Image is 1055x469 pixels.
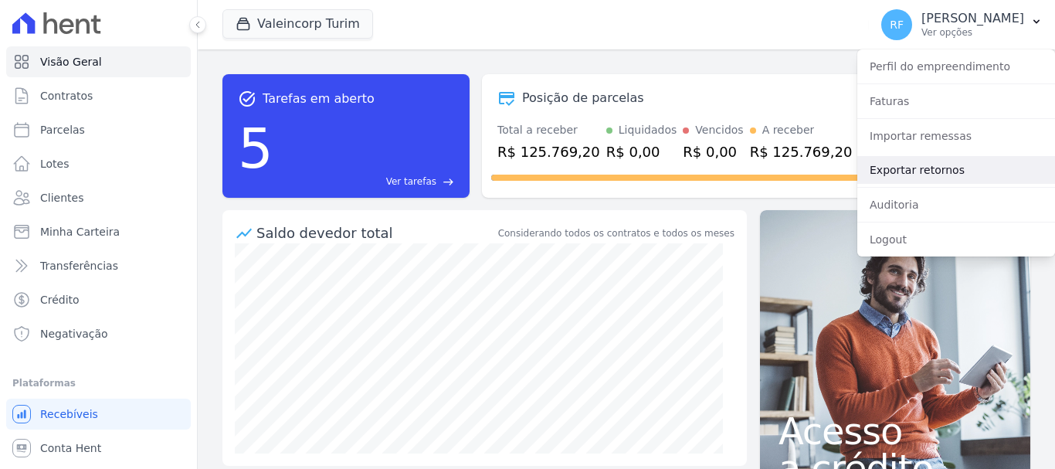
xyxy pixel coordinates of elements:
div: R$ 125.769,20 [750,141,853,162]
a: Faturas [857,87,1055,115]
a: Lotes [6,148,191,179]
div: R$ 0,00 [606,141,677,162]
div: Considerando todos os contratos e todos os meses [498,226,734,240]
span: Lotes [40,156,70,172]
span: Transferências [40,258,118,274]
a: Clientes [6,182,191,213]
span: Parcelas [40,122,85,138]
button: Valeincorp Turim [222,9,373,39]
a: Crédito [6,284,191,315]
a: Exportar retornos [857,156,1055,184]
a: Recebíveis [6,399,191,430]
div: Total a receber [497,122,600,138]
span: Conta Hent [40,440,101,456]
a: Minha Carteira [6,216,191,247]
span: Recebíveis [40,406,98,422]
span: Minha Carteira [40,224,120,240]
div: 5 [238,108,273,189]
div: Posição de parcelas [522,89,644,107]
span: Visão Geral [40,54,102,70]
div: A receber [762,122,815,138]
p: [PERSON_NAME] [921,11,1024,26]
span: Negativação [40,326,108,342]
span: Clientes [40,190,83,206]
a: Auditoria [857,191,1055,219]
a: Negativação [6,318,191,349]
a: Transferências [6,250,191,281]
div: Liquidados [619,122,677,138]
span: Acesso [779,413,1012,450]
span: RF [890,19,904,30]
div: Saldo devedor total [256,223,495,243]
button: RF [PERSON_NAME] Ver opções [869,3,1055,46]
span: task_alt [238,90,256,108]
a: Importar remessas [857,122,1055,150]
a: Logout [857,226,1055,253]
span: Ver tarefas [386,175,436,189]
div: Plataformas [12,374,185,393]
span: east [443,176,454,188]
div: R$ 0,00 [683,141,743,162]
a: Contratos [6,80,191,111]
a: Conta Hent [6,433,191,464]
div: R$ 125.769,20 [497,141,600,162]
a: Ver tarefas east [280,175,454,189]
a: Visão Geral [6,46,191,77]
span: Tarefas em aberto [263,90,375,108]
span: Crédito [40,292,80,308]
p: Ver opções [921,26,1024,39]
div: Vencidos [695,122,743,138]
a: Parcelas [6,114,191,145]
span: Contratos [40,88,93,104]
a: Perfil do empreendimento [857,53,1055,80]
